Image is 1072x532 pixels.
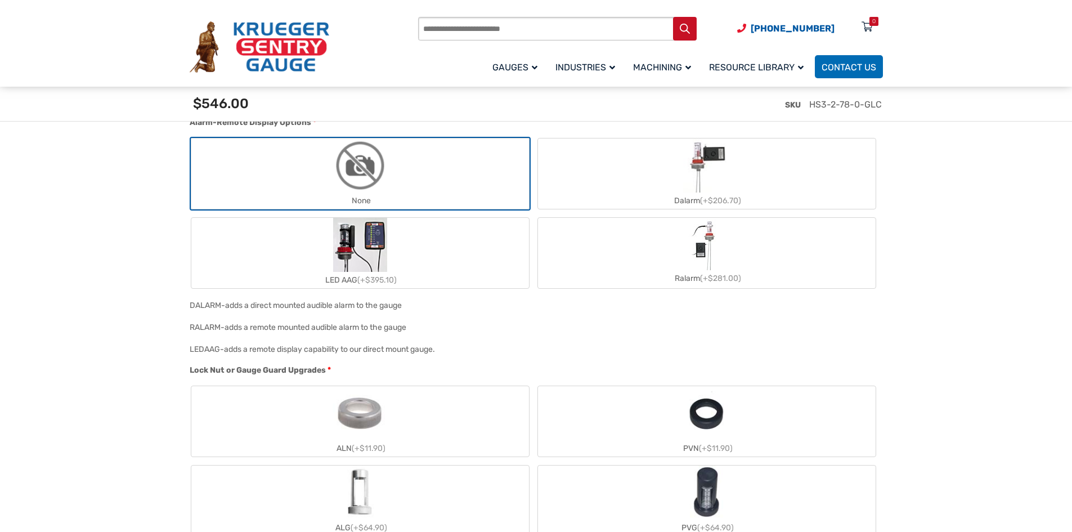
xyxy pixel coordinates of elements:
div: adds a remote mounted audible alarm to the gauge [225,323,406,332]
a: Contact Us [815,55,883,78]
span: (+$395.10) [357,275,397,285]
div: LED AAG [191,272,529,288]
label: Ralarm [538,220,876,287]
span: RALARM- [190,323,225,332]
div: ALN [191,440,529,457]
span: Industries [555,62,615,73]
span: (+$206.70) [700,196,741,205]
span: SKU [785,100,801,110]
span: Resource Library [709,62,804,73]
label: PVN [538,386,876,457]
div: Ralarm [538,270,876,287]
div: None [191,193,529,209]
span: Contact Us [822,62,876,73]
a: Industries [549,53,626,80]
span: (+$11.90) [699,444,733,453]
label: None [191,138,529,209]
label: LED AAG [191,218,529,288]
label: ALN [191,386,529,457]
div: 0 [872,17,876,26]
span: HS3-2-78-0-GLC [809,99,882,110]
span: [PHONE_NUMBER] [751,23,835,34]
div: PVN [538,440,876,457]
div: adds a remote display capability to our direct mount gauge. [224,345,435,354]
img: Krueger Sentry Gauge [190,21,329,73]
span: Lock Nut or Gauge Guard Upgrades [190,365,326,375]
span: (+$11.90) [352,444,385,453]
span: Gauges [492,62,537,73]
a: Gauges [486,53,549,80]
a: Phone Number (920) 434-8860 [737,21,835,35]
span: Machining [633,62,691,73]
label: Dalarm [538,138,876,209]
a: Machining [626,53,702,80]
span: LEDAAG- [190,345,224,354]
span: (+$281.00) [700,274,741,283]
a: Resource Library [702,53,815,80]
div: adds a direct mounted audible alarm to the gauge [225,301,402,310]
abbr: required [328,364,331,376]
span: DALARM- [190,301,225,310]
div: Dalarm [538,193,876,209]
